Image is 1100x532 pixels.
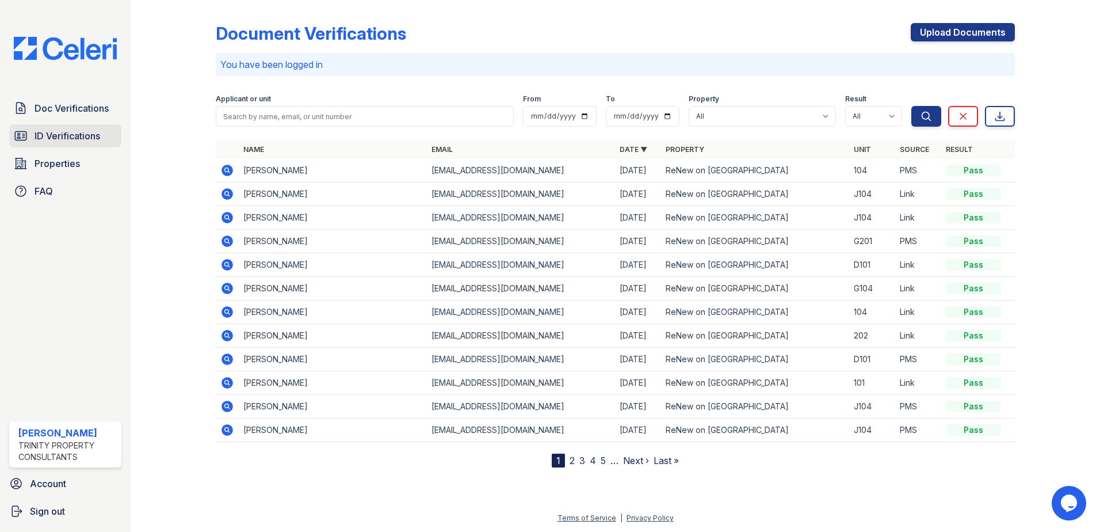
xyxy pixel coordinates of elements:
[946,165,1001,176] div: Pass
[239,324,427,348] td: [PERSON_NAME]
[849,206,895,230] td: J104
[661,371,849,395] td: ReNew on [GEOGRAPHIC_DATA]
[849,277,895,301] td: G104
[661,277,849,301] td: ReNew on [GEOGRAPHIC_DATA]
[661,348,849,371] td: ReNew on [GEOGRAPHIC_DATA]
[615,253,661,277] td: [DATE]
[18,426,117,440] div: [PERSON_NAME]
[9,124,121,147] a: ID Verifications
[601,455,606,466] a: 5
[615,348,661,371] td: [DATE]
[239,206,427,230] td: [PERSON_NAME]
[427,230,615,253] td: [EMAIL_ADDRESS][DOMAIN_NAME]
[895,419,941,442] td: PMS
[427,348,615,371] td: [EMAIL_ADDRESS][DOMAIN_NAME]
[946,306,1001,318] div: Pass
[895,183,941,206] td: Link
[946,377,1001,389] div: Pass
[9,97,121,120] a: Doc Verifications
[946,188,1001,200] div: Pass
[666,145,704,154] a: Property
[35,184,53,198] span: FAQ
[615,183,661,206] td: [DATE]
[946,401,1001,412] div: Pass
[590,455,596,466] a: 4
[615,324,661,348] td: [DATE]
[661,183,849,206] td: ReNew on [GEOGRAPHIC_DATA]
[239,159,427,183] td: [PERSON_NAME]
[946,354,1001,365] div: Pass
[661,206,849,230] td: ReNew on [GEOGRAPHIC_DATA]
[689,94,719,104] label: Property
[216,94,271,104] label: Applicant or unit
[615,371,661,395] td: [DATE]
[661,324,849,348] td: ReNew on [GEOGRAPHIC_DATA]
[895,301,941,324] td: Link
[946,424,1001,436] div: Pass
[661,301,849,324] td: ReNew on [GEOGRAPHIC_DATA]
[243,145,264,154] a: Name
[427,206,615,230] td: [EMAIL_ADDRESS][DOMAIN_NAME]
[946,212,1001,223] div: Pass
[895,230,941,253] td: PMS
[427,419,615,442] td: [EMAIL_ADDRESS][DOMAIN_NAME]
[849,253,895,277] td: D101
[427,277,615,301] td: [EMAIL_ADDRESS][DOMAIN_NAME]
[911,23,1015,41] a: Upload Documents
[579,455,585,466] a: 3
[895,348,941,371] td: PMS
[239,230,427,253] td: [PERSON_NAME]
[216,23,406,44] div: Document Verifications
[895,159,941,183] td: PMS
[661,395,849,419] td: ReNew on [GEOGRAPHIC_DATA]
[35,101,109,115] span: Doc Verifications
[9,152,121,175] a: Properties
[523,94,541,104] label: From
[427,159,615,183] td: [EMAIL_ADDRESS][DOMAIN_NAME]
[1052,486,1088,520] iframe: chat widget
[30,504,65,518] span: Sign out
[661,230,849,253] td: ReNew on [GEOGRAPHIC_DATA]
[849,324,895,348] td: 202
[615,277,661,301] td: [DATE]
[654,455,679,466] a: Last »
[18,440,117,463] div: Trinity Property Consultants
[427,324,615,348] td: [EMAIL_ADDRESS][DOMAIN_NAME]
[216,106,514,127] input: Search by name, email, or unit number
[900,145,929,154] a: Source
[615,206,661,230] td: [DATE]
[849,159,895,183] td: 104
[661,253,849,277] td: ReNew on [GEOGRAPHIC_DATA]
[427,371,615,395] td: [EMAIL_ADDRESS][DOMAIN_NAME]
[849,371,895,395] td: 101
[946,145,973,154] a: Result
[615,230,661,253] td: [DATE]
[35,129,100,143] span: ID Verifications
[895,371,941,395] td: Link
[623,455,649,466] a: Next ›
[5,37,126,60] img: CE_Logo_Blue-a8612792a0a2168367f1c8372b55b34899dd931a85d93a1a3d3e32e68fde9ad4.png
[661,419,849,442] td: ReNew on [GEOGRAPHIC_DATA]
[946,259,1001,271] div: Pass
[615,301,661,324] td: [DATE]
[620,514,622,522] div: |
[615,159,661,183] td: [DATE]
[849,395,895,419] td: J104
[849,301,895,324] td: 104
[5,500,126,523] a: Sign out
[895,324,941,348] td: Link
[35,157,80,170] span: Properties
[895,206,941,230] td: Link
[627,514,674,522] a: Privacy Policy
[239,301,427,324] td: [PERSON_NAME]
[427,301,615,324] td: [EMAIL_ADDRESS][DOMAIN_NAME]
[239,253,427,277] td: [PERSON_NAME]
[239,395,427,419] td: [PERSON_NAME]
[606,94,615,104] label: To
[946,330,1001,341] div: Pass
[30,477,66,491] span: Account
[239,371,427,395] td: [PERSON_NAME]
[427,395,615,419] td: [EMAIL_ADDRESS][DOMAIN_NAME]
[946,283,1001,294] div: Pass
